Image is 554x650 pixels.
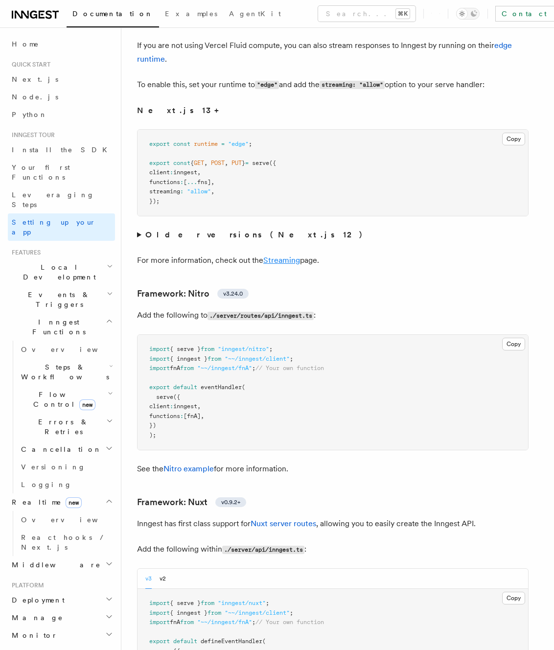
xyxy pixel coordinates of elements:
[12,191,94,209] span: Leveraging Steps
[255,619,324,626] span: // Your own function
[137,308,529,323] p: Add the following to :
[137,41,512,64] a: edge runtime
[17,390,108,409] span: Flow Control
[229,10,281,18] span: AgentKit
[137,106,220,115] strong: Next.js 13+
[12,111,47,118] span: Python
[8,262,107,282] span: Local Development
[149,432,156,439] span: );
[255,365,324,371] span: // Your own function
[12,93,58,101] span: Node.js
[8,106,115,123] a: Python
[249,140,252,147] span: ;
[8,186,115,213] a: Leveraging Steps
[194,160,204,166] span: GET
[201,600,214,606] span: from
[290,355,293,362] span: ;
[396,9,410,19] kbd: ⌘K
[190,160,194,166] span: {
[149,346,170,352] span: import
[252,160,269,166] span: serve
[159,3,223,26] a: Examples
[17,413,115,441] button: Errors & Retries
[194,140,218,147] span: runtime
[170,365,180,371] span: fnA
[211,179,214,186] span: ,
[269,346,273,352] span: ;
[225,355,290,362] span: "~~/inngest/client"
[242,160,245,166] span: }
[187,179,197,186] span: ...
[242,384,245,391] span: (
[8,70,115,88] a: Next.js
[137,228,529,242] summary: Older versions (Next.js 12)
[17,511,115,529] a: Overview
[8,159,115,186] a: Your first Functions
[263,255,300,265] a: Streaming
[222,546,304,554] code: ./server/api/inngest.ts
[8,61,50,69] span: Quick start
[208,609,221,616] span: from
[149,365,170,371] span: import
[21,481,72,488] span: Logging
[137,78,529,92] p: To enable this, set your runtime to and add the option to your serve handler:
[225,160,228,166] span: ,
[8,313,115,341] button: Inngest Functions
[149,355,170,362] span: import
[201,638,262,645] span: defineEventHandler
[290,609,293,616] span: ;
[180,413,184,419] span: :
[173,169,197,176] span: inngest
[137,495,246,509] a: Framework: Nuxtv0.9.2+
[231,160,242,166] span: PUT
[251,519,316,528] a: Nuxt server routes
[21,463,86,471] span: Versioning
[197,179,211,186] span: fns]
[8,630,58,640] span: Monitor
[17,341,115,358] a: Overview
[170,169,173,176] span: :
[201,384,242,391] span: eventHandler
[208,355,221,362] span: from
[218,600,266,606] span: "inngest/nuxt"
[8,627,115,644] button: Monitor
[17,458,115,476] a: Versioning
[223,290,243,298] span: v3.24.0
[228,140,249,147] span: "edge"
[8,286,115,313] button: Events & Triggers
[149,140,170,147] span: export
[456,8,480,20] button: Toggle dark mode
[149,422,156,429] span: })
[170,619,180,626] span: fnA
[221,498,240,506] span: v0.9.2+
[165,10,217,18] span: Examples
[12,75,58,83] span: Next.js
[149,609,170,616] span: import
[149,413,180,419] span: functions
[137,287,249,301] a: Framework: Nitrov3.24.0
[160,569,166,589] button: v2
[149,403,170,410] span: client
[21,516,122,524] span: Overview
[201,346,214,352] span: from
[173,638,197,645] span: default
[12,39,39,49] span: Home
[137,254,529,267] p: For more information, check out the page.
[8,141,115,159] a: Install the SDK
[252,365,255,371] span: ;
[8,131,55,139] span: Inngest tour
[17,417,106,437] span: Errors & Retries
[208,312,314,320] code: ./server/routes/api/inngest.ts
[12,163,70,181] span: Your first Functions
[8,213,115,241] a: Setting up your app
[211,188,214,195] span: ,
[197,403,201,410] span: ,
[137,517,529,531] p: Inngest has first class support for , allowing you to easily create the Inngest API.
[17,441,115,458] button: Cancellation
[149,638,170,645] span: export
[21,346,122,353] span: Overview
[8,613,63,623] span: Manage
[8,249,41,256] span: Features
[163,464,214,473] a: Nitro example
[170,346,201,352] span: { serve }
